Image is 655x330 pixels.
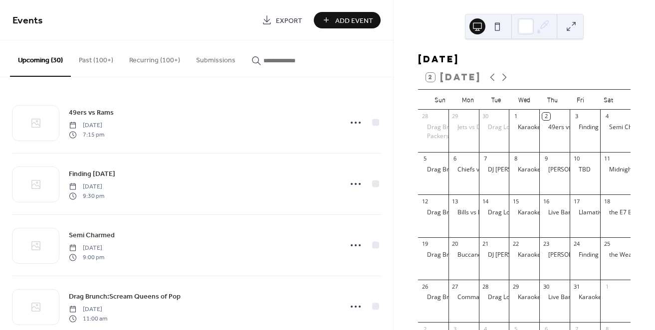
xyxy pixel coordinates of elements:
div: 17 [573,197,580,205]
div: Jets vs Dolphins [448,123,479,132]
div: Midnight Jam [600,165,631,174]
div: DJ Brian Kadir [479,165,509,174]
div: Finding [DATE] [579,251,620,259]
div: Tue [482,90,510,110]
span: 11:00 am [69,314,107,323]
div: 12 [421,197,429,205]
div: Commanders vs Chiefs [457,293,522,302]
div: Live Band Karaoke w/ Retro Nouveau [539,293,570,302]
div: 13 [451,197,459,205]
div: Karaoke w/ DJ [PERSON_NAME] [518,165,605,174]
div: Packers vs Cowboys [427,132,483,141]
div: Drag Loteria with Plants [479,293,509,302]
div: Drag Brunch:Scream Queens of Pop [418,165,448,174]
div: 21 [482,240,489,248]
span: 9:00 pm [69,253,104,262]
div: Drag Brunch:Disney Villains [418,251,448,259]
div: 9 [542,155,550,163]
a: Add Event [314,12,381,28]
div: 1 [512,113,519,120]
div: Buccaneers vs Lions [448,251,479,259]
div: Drag Loteria with Plants [488,293,554,302]
div: Drag Brunch: Scary Movies [418,208,448,217]
div: Chiefs vs Jaguars [448,165,479,174]
div: Jackie Cox from RuPaul's Drag Race [539,165,570,174]
div: Karaoke w/ DJ [PERSON_NAME] [518,293,605,302]
div: Karaoke w/ DJ [PERSON_NAME] [518,123,605,132]
button: Upcoming (30) [10,40,71,77]
div: Drag Loteria with Plants [488,123,554,132]
div: Drag Brunch: Coco Montrese from RuPaul's Drag Race [418,293,448,302]
div: 18 [603,197,611,205]
div: the E7 Band [609,208,643,217]
span: Events [12,11,43,30]
div: DJ [PERSON_NAME] [488,251,542,259]
span: [DATE] [69,121,104,130]
div: Live Band Karaoke feat. Retro Nouveau [539,208,570,217]
div: 16 [542,197,550,205]
div: 20 [451,240,459,248]
div: 8 [512,155,519,163]
a: Drag Brunch:Scream Queens of Pop [69,291,181,302]
a: Semi Charmed [69,229,115,241]
div: the E7 Band [600,208,631,217]
a: Finding [DATE] [69,168,115,179]
div: Drag Brunch: [PERSON_NAME] as [PERSON_NAME] [427,123,569,132]
span: Export [276,15,302,26]
div: 15 [512,197,519,205]
div: 49ers vs Rams [539,123,570,132]
div: 30 [482,113,489,120]
div: Drag Loteria [479,208,509,217]
div: Drag Brunch: Jade Jolie as Taylor Swift [418,123,448,132]
span: 7:15 pm [69,130,104,139]
div: TBD [570,165,600,174]
div: Live Band Karaoke w/ Retro Nouveau [548,293,651,302]
span: 49ers vs Rams [69,108,114,118]
div: Sat [595,90,623,110]
div: Midnight Jam [609,165,646,174]
div: Drag Brunch: Scary Movies [427,208,502,217]
div: Finding Friday [570,123,600,132]
div: 4 [603,113,611,120]
div: Bills vs Falcons [457,208,499,217]
div: DJ Brian Kadir [479,251,509,259]
div: Karaoke w/ DJ Ed [509,123,539,132]
div: Karaoke w/ DJ Ed [509,293,539,302]
div: the Weak Knights [600,251,631,259]
div: Drag Loteria with Plants [479,123,509,132]
div: Drag Brunch: [PERSON_NAME] from [PERSON_NAME] Drag Race [427,293,606,302]
div: 24 [573,240,580,248]
div: TBD [579,165,591,174]
div: Semi Charmed [609,123,651,132]
div: 29 [451,113,459,120]
div: Drag Brunch:Disney Villains [427,251,504,259]
div: Llamativa [579,208,606,217]
div: 23 [542,240,550,248]
div: Karaoke w/ DJ Ed [509,208,539,217]
div: [DATE] [418,53,631,65]
span: Finding [DATE] [69,169,115,179]
span: [DATE] [69,182,104,191]
div: 31 [573,283,580,290]
div: Sofia Yara from RuPaul's Drag Race [539,251,570,259]
div: DJ [PERSON_NAME] [488,165,542,174]
div: 7 [482,155,489,163]
span: Drag Brunch:Scream Queens of Pop [69,292,181,302]
div: Bills vs Falcons [448,208,479,217]
div: 25 [603,240,611,248]
div: Jets vs Dolphins [457,123,501,132]
div: Karaoke w/ DJ [PERSON_NAME] [518,251,605,259]
button: Past (100+) [71,40,121,76]
div: 19 [421,240,429,248]
div: 11 [603,155,611,163]
div: 30 [542,283,550,290]
span: [DATE] [69,244,104,253]
div: 28 [421,113,429,120]
div: Semi Charmed [600,123,631,132]
div: Packers vs Cowboys [418,132,448,141]
div: Finding Friday [570,251,600,259]
a: 49ers vs Rams [69,107,114,118]
div: Karaoke w/ DJ Ed [509,251,539,259]
div: Fri [566,90,594,110]
span: Semi Charmed [69,230,115,241]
